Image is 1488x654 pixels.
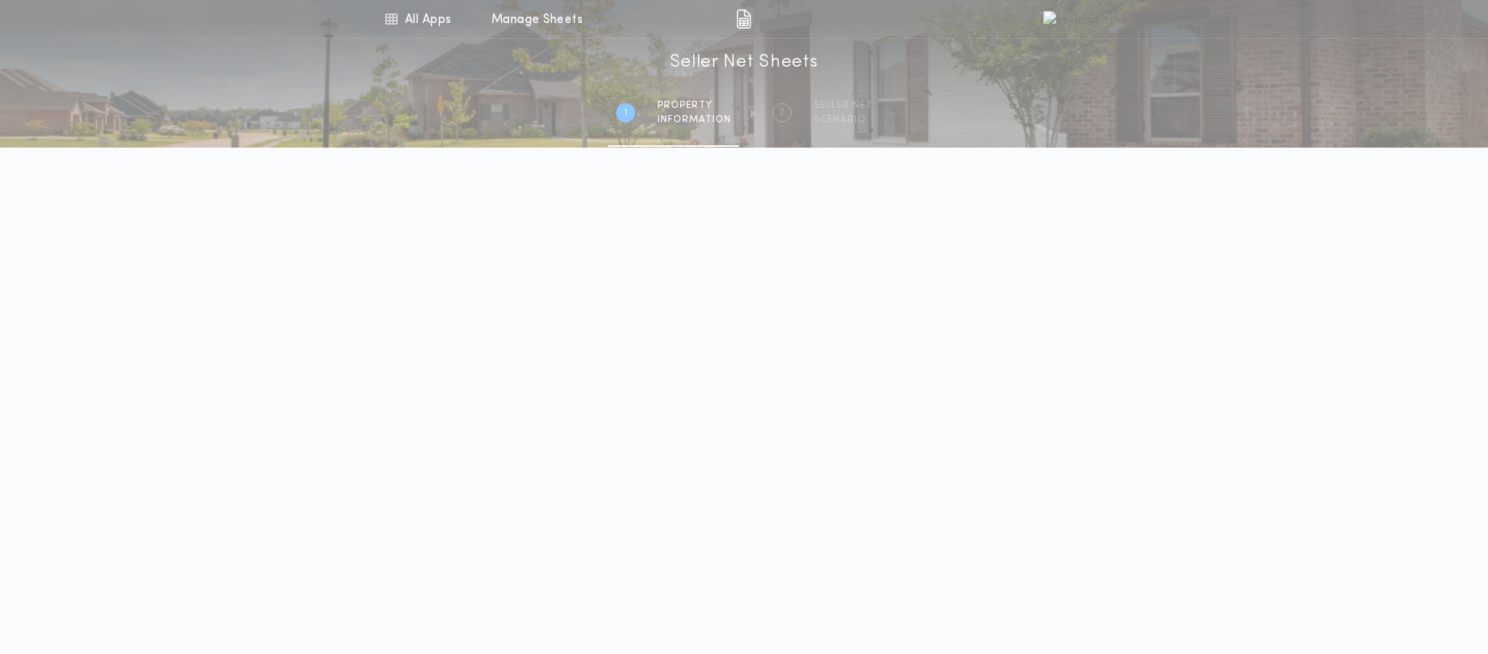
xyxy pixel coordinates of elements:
[814,99,873,112] span: SELLER NET
[1043,11,1098,27] img: vs-icon
[814,113,873,126] span: SCENARIO
[624,106,627,119] h2: 1
[779,106,784,119] h2: 2
[657,113,731,126] span: information
[657,99,731,112] span: Property
[670,50,819,75] h1: Seller Net Sheets
[736,10,751,29] img: img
